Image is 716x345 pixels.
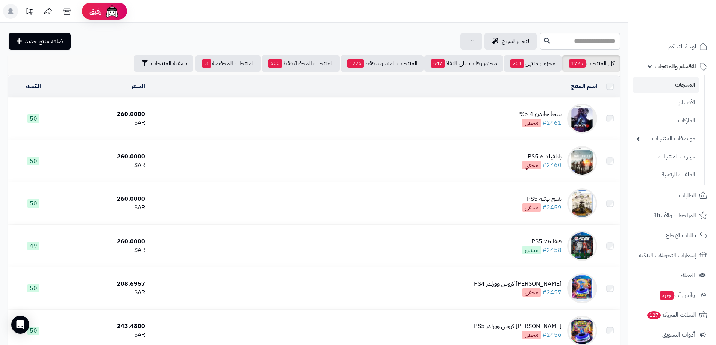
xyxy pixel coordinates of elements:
[474,280,562,288] div: [PERSON_NAME] كروس وورلدز PS4
[504,55,562,72] a: مخزون منتهي251
[431,59,445,68] span: 647
[474,322,562,331] div: [PERSON_NAME] كروس وورلدز PS5
[633,246,711,264] a: إشعارات التحويلات البنكية
[25,37,65,46] span: اضافة منتج جديد
[654,210,696,221] span: المراجعات والأسئلة
[20,4,39,21] a: تحديثات المنصة
[9,33,71,50] a: اضافة منتج جديد
[104,4,120,19] img: ai-face.png
[522,203,541,212] span: مخفي
[666,230,696,241] span: طلبات الإرجاع
[662,330,695,340] span: أدوات التسويق
[660,291,674,300] span: جديد
[522,119,541,127] span: مخفي
[633,95,699,111] a: الأقسام
[202,59,211,68] span: 3
[633,286,711,304] a: وآتس آبجديد
[62,288,145,297] div: SAR
[27,114,39,123] span: 50
[522,152,562,161] div: باتلفيلد 6 PS5
[522,246,541,254] span: منشور
[655,61,696,72] span: الأقسام والمنتجات
[567,104,597,134] img: نينجا جايدن 4 PS5
[542,288,562,297] a: #2457
[569,59,586,68] span: 1725
[680,270,695,280] span: العملاء
[639,250,696,261] span: إشعارات التحويلات البنكية
[633,326,711,344] a: أدوات التسويق
[633,113,699,129] a: الماركات
[62,322,145,331] div: 243.4800
[424,55,503,72] a: مخزون قارب على النفاذ647
[517,110,562,119] div: نينجا جايدن 4 PS5
[522,288,541,297] span: مخفي
[268,59,282,68] span: 500
[522,237,562,246] div: فيفا 26 PS5
[89,7,101,16] span: رفيق
[522,331,541,339] span: مخفي
[633,131,699,147] a: مواصفات المنتجات
[633,187,711,205] a: الطلبات
[510,59,524,68] span: 251
[27,199,39,208] span: 50
[633,266,711,284] a: العملاء
[646,310,696,320] span: السلات المتروكة
[27,327,39,335] span: 50
[62,331,145,339] div: SAR
[484,33,537,50] a: التحرير لسريع
[633,38,711,56] a: لوحة التحكم
[195,55,261,72] a: المنتجات المخفضة3
[567,231,597,261] img: فيفا 26 PS5
[341,55,424,72] a: المنتجات المنشورة فقط1225
[62,237,145,246] div: 260.0000
[679,190,696,201] span: الطلبات
[633,226,711,244] a: طلبات الإرجاع
[542,330,562,339] a: #2456
[542,118,562,127] a: #2461
[62,195,145,203] div: 260.0000
[27,157,39,165] span: 50
[26,82,41,91] a: الكمية
[633,306,711,324] a: السلات المتروكة127
[633,206,711,224] a: المراجعات والأسئلة
[62,119,145,127] div: SAR
[633,167,699,183] a: الملفات الرقمية
[633,149,699,165] a: خيارات المنتجات
[665,8,709,24] img: logo-2.png
[62,110,145,119] div: 260.0000
[646,311,661,320] span: 127
[522,161,541,169] span: مخفي
[347,59,364,68] span: 1225
[542,203,562,212] a: #2459
[567,146,597,176] img: باتلفيلد 6 PS5
[62,280,145,288] div: 208.6957
[571,82,597,91] a: اسم المنتج
[668,41,696,52] span: لوحة التحكم
[62,246,145,255] div: SAR
[542,246,562,255] a: #2458
[562,55,620,72] a: كل المنتجات1725
[151,59,187,68] span: تصفية المنتجات
[62,161,145,170] div: SAR
[659,290,695,300] span: وآتس آب
[567,188,597,218] img: شبح يوتيه PS5
[633,77,699,93] a: المنتجات
[62,203,145,212] div: SAR
[567,273,597,303] img: سونيك ريسينج كروس وورلدز PS4
[542,161,562,170] a: #2460
[262,55,340,72] a: المنتجات المخفية فقط500
[131,82,145,91] a: السعر
[27,242,39,250] span: 49
[11,316,29,334] div: Open Intercom Messenger
[27,284,39,292] span: 50
[522,195,562,203] div: شبح يوتيه PS5
[134,55,193,72] button: تصفية المنتجات
[502,37,531,46] span: التحرير لسريع
[62,152,145,161] div: 260.0000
